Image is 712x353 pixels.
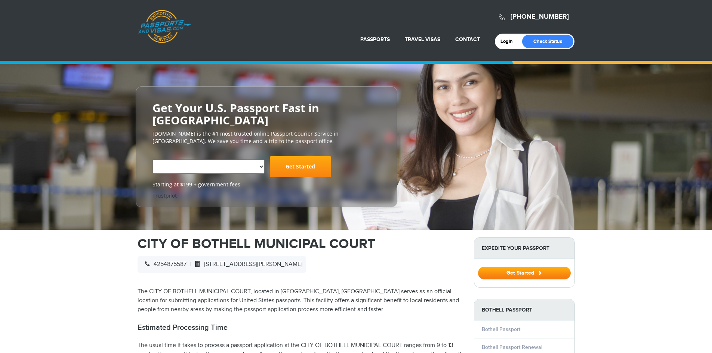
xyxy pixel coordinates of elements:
[138,10,191,43] a: Passports & [DOMAIN_NAME]
[478,270,571,276] a: Get Started
[152,130,380,145] p: [DOMAIN_NAME] is the #1 most trusted online Passport Courier Service in [GEOGRAPHIC_DATA]. We sav...
[405,36,440,43] a: Travel Visas
[482,344,542,350] a: Bothell Passport Renewal
[522,35,573,48] a: Check Status
[360,36,390,43] a: Passports
[138,287,463,314] p: The CITY OF BOTHELL MUNICIPAL COURT, located in [GEOGRAPHIC_DATA], [GEOGRAPHIC_DATA] serves as an...
[152,102,380,126] h2: Get Your U.S. Passport Fast in [GEOGRAPHIC_DATA]
[138,237,463,251] h1: CITY OF BOTHELL MUNICIPAL COURT
[138,323,463,332] h2: Estimated Processing Time
[511,13,569,21] a: [PHONE_NUMBER]
[138,256,306,273] div: |
[482,326,520,332] a: Bothell Passport
[152,181,380,188] span: Starting at $199 + government fees
[500,38,518,44] a: Login
[474,238,574,259] strong: Expedite Your Passport
[270,156,331,177] a: Get Started
[455,36,480,43] a: Contact
[478,267,571,279] button: Get Started
[474,299,574,321] strong: Bothell Passport
[141,261,187,268] span: 4254875587
[152,192,177,199] a: Trustpilot
[191,261,302,268] span: [STREET_ADDRESS][PERSON_NAME]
